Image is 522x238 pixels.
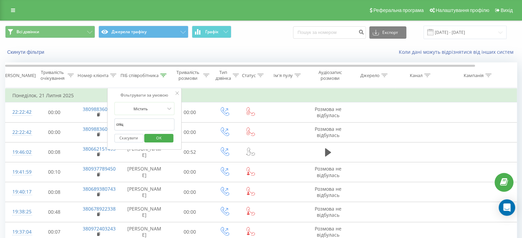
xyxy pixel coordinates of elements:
[169,182,211,202] td: 00:00
[12,105,26,119] div: 22:22:42
[313,70,347,81] div: Аудіозапис розмови
[274,73,293,78] div: Ім'я пулу
[120,182,169,202] td: [PERSON_NAME]
[114,118,175,130] input: Введіть значення
[315,165,341,178] span: Розмова не відбулась
[169,162,211,182] td: 00:00
[83,165,116,172] a: 380937789450
[464,73,484,78] div: Кампанія
[114,92,175,99] div: Фільтрувати за умовою
[499,199,515,216] div: Open Intercom Messenger
[399,49,517,55] a: Коли дані можуть відрізнятися вiд інших систем
[98,26,188,38] button: Джерела трафіку
[242,73,256,78] div: Статус
[33,122,76,142] td: 00:00
[120,73,159,78] div: ПІБ співробітника
[12,126,26,139] div: 22:22:42
[192,26,231,38] button: Графік
[169,122,211,142] td: 00:00
[120,162,169,182] td: [PERSON_NAME]
[169,202,211,222] td: 00:00
[315,126,341,138] span: Розмова не відбулась
[410,73,422,78] div: Канал
[169,102,211,122] td: 00:00
[78,73,108,78] div: Номер клієнта
[12,165,26,179] div: 19:41:59
[149,133,169,143] span: OK
[33,162,76,182] td: 00:10
[501,8,513,13] span: Вихід
[216,70,231,81] div: Тип дзвінка
[12,146,26,159] div: 19:46:02
[83,106,116,112] a: 380988360785
[12,185,26,199] div: 19:40:17
[120,202,169,222] td: [PERSON_NAME]
[5,49,48,55] button: Скинути фільтри
[169,142,211,162] td: 00:52
[114,134,143,142] button: Скасувати
[1,73,36,78] div: [PERSON_NAME]
[174,70,201,81] div: Тривалість розмови
[144,134,174,142] button: OK
[293,26,366,39] input: Пошук за номером
[436,8,489,13] span: Налаштування профілю
[315,106,341,118] span: Розмова не відбулась
[16,29,39,35] span: Всі дзвінки
[33,182,76,202] td: 00:08
[120,142,169,162] td: [PERSON_NAME]
[33,102,76,122] td: 00:00
[83,126,116,132] a: 380988360785
[360,73,380,78] div: Джерело
[315,205,341,218] span: Розмова не відбулась
[33,142,76,162] td: 00:08
[369,26,406,39] button: Експорт
[83,146,116,152] a: 380662151493
[83,186,116,192] a: 380689380743
[83,225,116,232] a: 380972403243
[373,8,424,13] span: Реферальна програма
[315,186,341,198] span: Розмова не відбулась
[12,205,26,218] div: 19:38:25
[205,29,219,34] span: Графік
[33,202,76,222] td: 00:48
[83,205,116,212] a: 380678922338
[5,26,95,38] button: Всі дзвінки
[315,225,341,238] span: Розмова не відбулась
[39,70,66,81] div: Тривалість очікування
